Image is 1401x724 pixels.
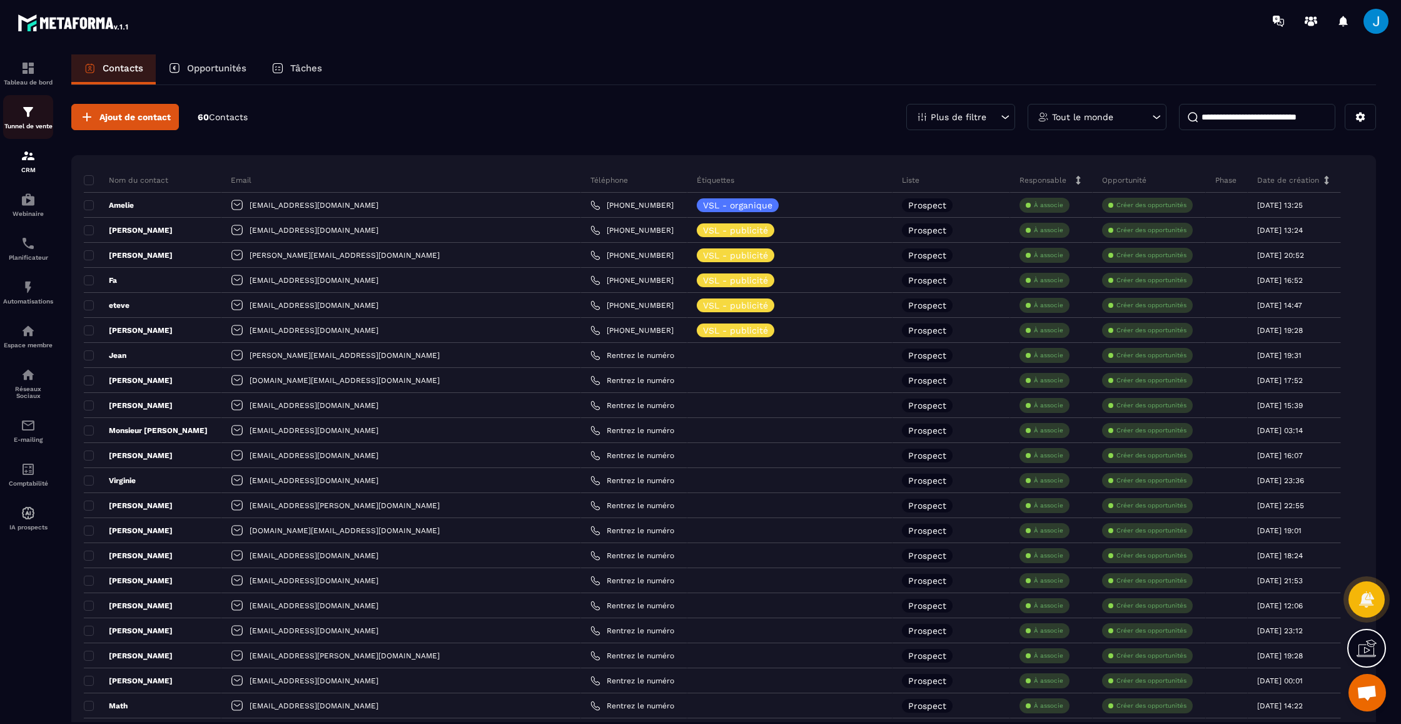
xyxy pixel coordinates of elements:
p: Contacts [103,63,143,74]
p: Webinaire [3,210,53,217]
p: [DATE] 16:07 [1257,451,1303,460]
p: Créer des opportunités [1116,626,1186,635]
p: [DATE] 00:01 [1257,676,1303,685]
p: Réseaux Sociaux [3,385,53,399]
p: Prospect [908,576,946,585]
p: Prospect [908,501,946,510]
p: Prospect [908,626,946,635]
p: À associe [1034,401,1063,410]
p: À associe [1034,551,1063,560]
p: À associe [1034,276,1063,285]
p: Liste [902,175,919,185]
p: À associe [1034,476,1063,485]
p: Jean [84,350,126,360]
p: [PERSON_NAME] [84,601,173,611]
p: Prospect [908,601,946,610]
a: [PHONE_NUMBER] [590,275,674,285]
p: À associe [1034,351,1063,360]
p: [PERSON_NAME] [84,551,173,561]
p: À associe [1034,451,1063,460]
p: À associe [1034,651,1063,660]
a: social-networksocial-networkRéseaux Sociaux [3,358,53,409]
a: automationsautomationsEspace membre [3,314,53,358]
p: Prospect [908,326,946,335]
p: Monsieur [PERSON_NAME] [84,426,208,436]
p: Tableau de bord [3,79,53,86]
p: Créer des opportunités [1116,401,1186,410]
p: À associe [1034,226,1063,235]
p: [DATE] 21:53 [1257,576,1303,585]
p: Téléphone [590,175,628,185]
p: Planificateur [3,254,53,261]
img: logo [18,11,130,34]
p: VSL - organique [703,201,772,210]
a: [PHONE_NUMBER] [590,200,674,210]
p: Créer des opportunités [1116,651,1186,660]
p: Phase [1215,175,1237,185]
a: Opportunités [156,54,259,84]
p: Espace membre [3,342,53,349]
p: Prospect [908,276,946,285]
p: VSL - publicité [703,226,768,235]
p: Créer des opportunités [1116,326,1186,335]
img: formation [21,61,36,76]
p: Créer des opportunités [1116,701,1186,710]
p: [DATE] 19:28 [1257,651,1303,660]
p: Plus de filtre [931,113,986,121]
p: Fa [84,275,117,285]
p: Date de création [1257,175,1319,185]
p: Nom du contact [84,175,168,185]
p: Créer des opportunités [1116,376,1186,385]
a: accountantaccountantComptabilité [3,452,53,496]
p: [PERSON_NAME] [84,250,173,260]
p: Virginie [84,476,136,486]
p: [DATE] 20:52 [1257,251,1304,260]
img: social-network [21,367,36,382]
p: À associe [1034,626,1063,635]
p: [DATE] 19:01 [1257,526,1302,535]
p: Créer des opportunités [1116,501,1186,510]
p: À associe [1034,426,1063,435]
p: [DATE] 23:36 [1257,476,1304,485]
p: Créer des opportunités [1116,526,1186,535]
p: Prospect [908,651,946,660]
p: À associe [1034,576,1063,585]
p: 60 [198,111,248,123]
p: [PERSON_NAME] [84,375,173,385]
p: Responsable [1019,175,1066,185]
p: [DATE] 03:14 [1257,426,1303,435]
p: Math [84,701,128,711]
p: Prospect [908,676,946,685]
p: Amelie [84,200,134,210]
p: [PERSON_NAME] [84,676,173,686]
span: Ajout de contact [99,111,171,123]
p: Prospect [908,351,946,360]
p: [PERSON_NAME] [84,325,173,335]
p: Prospect [908,451,946,460]
p: À associe [1034,376,1063,385]
span: Contacts [209,112,248,122]
a: [PHONE_NUMBER] [590,325,674,335]
p: [PERSON_NAME] [84,626,173,636]
a: [PHONE_NUMBER] [590,300,674,310]
p: [DATE] 19:31 [1257,351,1302,360]
a: schedulerschedulerPlanificateur [3,227,53,270]
p: [PERSON_NAME] [84,501,173,511]
p: [PERSON_NAME] [84,451,173,461]
img: automations [21,324,36,339]
img: automations [21,192,36,207]
p: CRM [3,166,53,173]
p: Automatisations [3,298,53,305]
p: Opportunité [1102,175,1146,185]
p: Créer des opportunités [1116,301,1186,310]
p: Prospect [908,551,946,560]
p: Opportunités [187,63,246,74]
img: formation [21,105,36,120]
p: Créer des opportunités [1116,426,1186,435]
img: formation [21,148,36,163]
p: Prospect [908,701,946,710]
p: Prospect [908,526,946,535]
p: Créer des opportunités [1116,351,1186,360]
p: Étiquettes [697,175,734,185]
p: Créer des opportunités [1116,226,1186,235]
